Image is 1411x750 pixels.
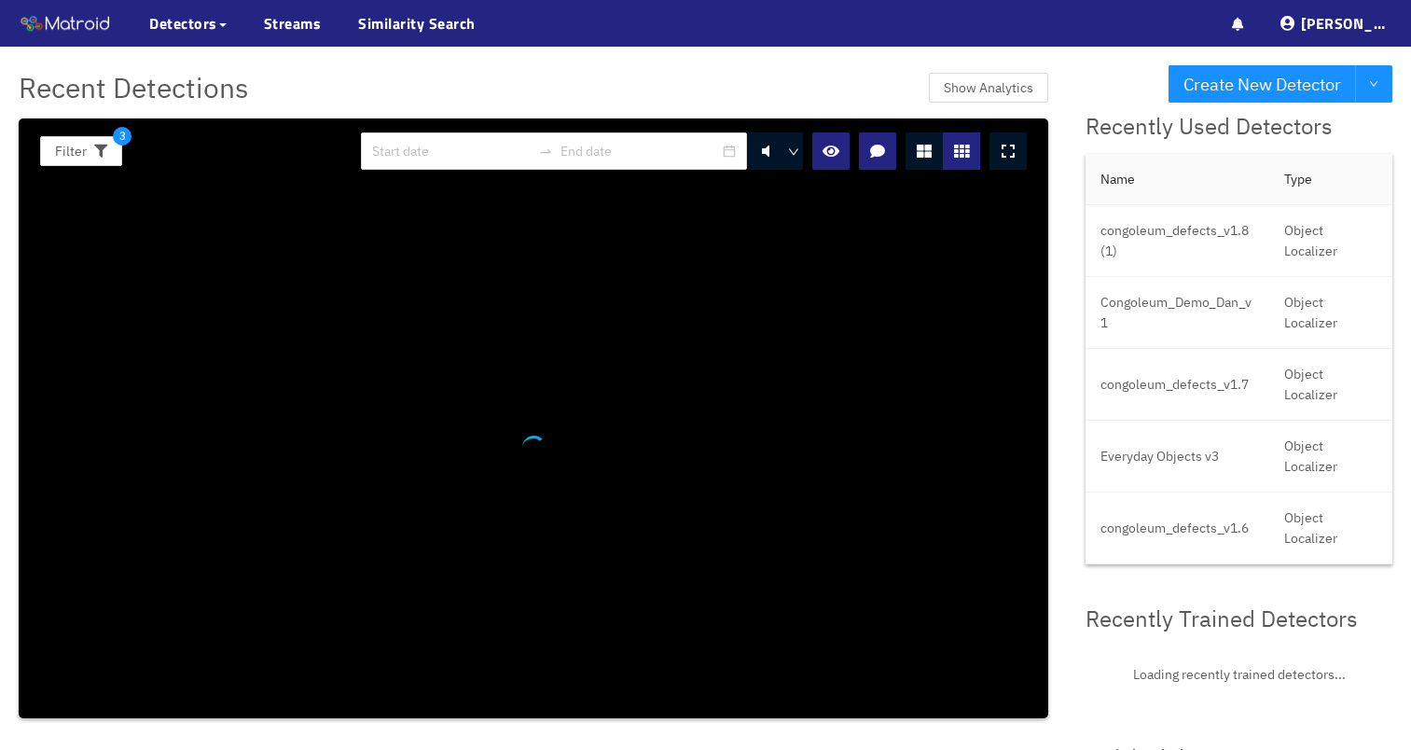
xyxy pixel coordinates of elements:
a: Streams [264,12,322,35]
button: down [1355,65,1392,103]
img: Matroid logo [19,10,112,38]
span: swap-right [538,144,553,159]
td: congoleum_defects_v1.8 (1) [1086,205,1269,277]
th: Type [1269,154,1392,205]
td: Object Localizer [1269,421,1392,493]
td: Object Localizer [1269,277,1392,349]
span: Detectors [149,12,217,35]
td: congoleum_defects_v1.6 [1086,493,1269,564]
td: Congoleum_Demo_Dan_v1 [1086,277,1269,349]
span: down [1369,79,1378,90]
span: Show Analytics [944,77,1033,98]
button: Show Analytics [929,73,1048,103]
td: Object Localizer [1269,205,1392,277]
input: Start date [372,141,531,161]
td: Object Localizer [1269,493,1392,564]
a: Similarity Search [358,12,476,35]
span: down [788,146,799,158]
div: Recently Used Detectors [1086,109,1392,145]
th: Name [1086,154,1269,205]
td: Everyday Objects v3 [1086,421,1269,493]
td: congoleum_defects_v1.7 [1086,349,1269,421]
span: Recent Detections [19,65,249,109]
span: Filter [55,141,87,161]
div: Recently Trained Detectors [1086,602,1392,637]
span: Create New Detector [1183,71,1341,98]
input: End date [560,141,719,161]
div: Loading recently trained detectors... [1086,646,1392,703]
span: 3 [113,127,131,146]
td: Object Localizer [1269,349,1392,421]
button: Filter [40,136,122,166]
button: Create New Detector [1169,65,1356,103]
span: to [538,144,553,159]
